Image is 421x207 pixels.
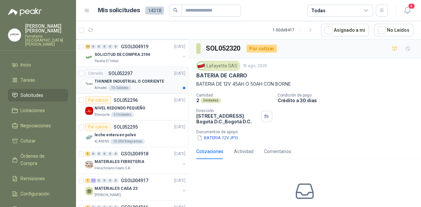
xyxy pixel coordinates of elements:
a: 5 0 0 0 0 0 GSOL004918[DATE] Company LogoMATERIALES FERRETERIAFleischmann Foods S.A. [85,150,187,171]
p: BATERIA DE CARRO [196,72,247,79]
div: 0 [91,44,96,49]
img: Logo peakr [8,8,42,16]
span: Remisiones [20,175,45,182]
p: Almatec [95,85,107,91]
span: Solicitudes [20,92,43,99]
p: [DATE] [174,124,185,130]
button: 4 [401,5,413,17]
p: NIVEL REDONDO PEQUEÑO [95,105,145,111]
a: Inicio [8,59,68,71]
div: 1 - 50 de 8417 [273,25,316,35]
div: 1 [85,178,90,183]
p: Crédito a 30 días [278,98,418,103]
p: 2 [196,98,199,103]
span: Negociaciones [20,122,51,129]
div: 0 [108,44,113,49]
p: Panela El Trébol [95,59,119,64]
span: 14318 [145,7,164,15]
p: Ferretería [GEOGRAPHIC_DATA][PERSON_NAME] [25,34,68,46]
div: 0 [102,178,107,183]
img: Company Logo [85,160,93,168]
p: leche entera en polvo [95,132,136,138]
div: 0 [102,44,107,49]
a: Licitaciones [8,104,68,117]
p: KLARENS [95,139,109,144]
p: Documentos de apoyo [196,130,418,134]
p: THINNER INDUSTRIAL O CORRIENTE [95,78,164,85]
div: Por cotizar [247,45,277,53]
p: [DATE] [174,178,185,184]
span: search [173,8,178,13]
div: 22 [85,44,90,49]
h3: SOL052320 [206,43,241,54]
p: [DATE] [174,44,185,50]
p: Dirección [196,108,258,113]
a: Por cotizarSOL052295[DATE] Company Logoleche entera en polvoKLARENS10.000 Kilogramos [76,120,188,147]
div: Cerrado [85,69,106,77]
p: MATERIALES CASA 23 [95,186,137,192]
div: 15 Galones [108,85,131,91]
p: [DATE] [174,151,185,157]
div: Todas [311,7,325,14]
a: CerradoSOL052297[DATE] Company LogoTHINNER INDUSTRIAL O CORRIENTEAlmatec15 Galones [76,67,188,94]
p: SOL052296 [114,98,138,103]
span: Inicio [20,61,31,68]
a: Configuración [8,187,68,200]
a: Cotizar [8,135,68,147]
div: Cotizaciones [196,148,223,155]
div: 0 [108,178,113,183]
span: Configuración [20,190,50,197]
div: 0 [113,44,118,49]
p: 15 ago, 2025 [243,63,267,69]
button: Asignado a mi [321,24,369,36]
span: Órdenes de Compra [20,152,62,167]
p: Blanquita [95,112,110,117]
div: 5 [85,151,90,156]
p: SOL052295 [114,125,138,129]
div: Por cotizar [85,96,111,104]
div: Por cotizar [85,123,111,131]
img: Company Logo [85,107,93,115]
h1: Mis solicitudes [98,6,140,15]
div: Lafayette SAS [196,61,240,71]
div: 5 Unidades [111,112,134,117]
a: Negociaciones [8,119,68,132]
img: Company Logo [198,62,205,69]
div: 0 [96,178,101,183]
p: [PERSON_NAME] [95,192,121,198]
p: SOLICITUD DE COMPRA 2194 [95,52,150,58]
p: [PERSON_NAME] [PERSON_NAME] [25,24,68,33]
span: Cotizar [20,137,36,145]
p: MATERIALES FERRETERIA [95,159,144,165]
div: 0 [102,151,107,156]
div: 10.000 Kilogramos [110,139,145,144]
a: Remisiones [8,172,68,185]
div: Unidades [201,98,221,103]
div: Actividad [234,148,253,155]
img: Company Logo [85,53,93,61]
a: Tareas [8,74,68,86]
button: No Leídos [374,24,413,36]
p: Condición de pago [278,93,418,98]
a: 1 11 0 0 0 0 GSOL004917[DATE] MATERIALES CASA 23[PERSON_NAME] [85,177,187,198]
p: GSOL004918 [121,151,148,156]
p: [STREET_ADDRESS] Bogotá D.C. , Bogotá D.C. [196,113,258,124]
div: 0 [108,151,113,156]
p: Fleischmann Foods S.A. [95,166,131,171]
span: 4 [408,3,415,9]
p: Cantidad [196,93,272,98]
p: SOL052297 [108,71,133,76]
img: Company Logo [85,80,93,88]
div: 0 [113,151,118,156]
p: [DATE] [174,70,185,77]
a: Órdenes de Compra [8,150,68,170]
div: 11 [91,178,96,183]
p: GSOL004919 [121,44,148,49]
p: GSOL004917 [121,178,148,183]
div: Comentarios [264,148,291,155]
p: [DATE] [174,97,185,103]
span: Tareas [20,76,35,84]
div: 0 [96,44,101,49]
a: 22 0 0 0 0 0 GSOL004919[DATE] Company LogoSOLICITUD DE COMPRA 2194Panela El Trébol [85,43,187,64]
img: Company Logo [8,29,21,41]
